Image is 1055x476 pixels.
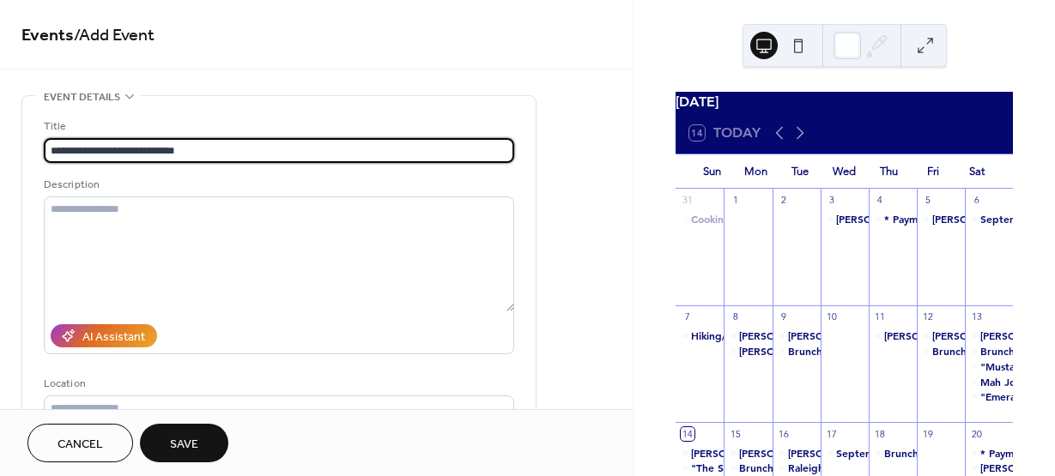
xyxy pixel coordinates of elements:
button: AI Assistant [51,324,157,347]
div: 2 [778,194,791,207]
div: 31 [681,194,694,207]
div: Hiking/Walking Group Outing [691,328,837,343]
div: Brunch Bunch Gathering - Hosted by Debra Ann Johnson [773,344,821,359]
div: [DATE] [676,92,1013,112]
div: Description [44,176,511,194]
div: Hiking/Walking Group Outing [676,328,724,343]
div: Claudya Muller - Happy Birthday! [676,446,724,461]
div: [PERSON_NAME]- Happy Birthday! [836,212,1007,226]
div: Fri [911,154,955,189]
div: Betty McCarthy- Happy Birthday! [821,212,869,226]
div: Sat [955,154,999,189]
div: Brunch Bunch Gathering - Hosted by Amy Harder [869,446,917,461]
div: Brunch Bunch Gathering - Hosted by Nel Edwards [965,344,1013,359]
div: [PERSON_NAME] Gathering [739,344,876,359]
div: Julie Eddy - Happy Birthday! [724,446,772,461]
div: Mon [734,154,779,189]
div: [PERSON_NAME] Book Club - September Gathering [788,446,1043,461]
div: "The Sound of Music" 60th Anniversary Classic Showing [691,461,963,475]
div: 8 [729,310,742,323]
div: 12 [922,310,935,323]
div: 4 [874,194,887,207]
div: Location [44,375,511,393]
span: / Add Event [74,19,155,52]
div: [PERSON_NAME] - Happy Birthday! [739,446,913,461]
div: 15 [729,427,742,440]
div: Brunch Bunch Gathering - Hosted by [PERSON_NAME] [739,461,1008,475]
div: Raleigh Book Club - September Gathering [788,461,995,475]
div: "Mustangs" Supper Club [965,359,1013,374]
div: Raleigh Book Club - September Gathering [773,461,821,475]
div: [PERSON_NAME] - Happy Birthday! [691,446,865,461]
div: Lori Richards - Happy Birthday! [917,212,965,226]
div: Angela Zaro- Happy Birtrhday! [965,328,1013,343]
button: Cancel [27,424,133,462]
div: September Group Luncheon and Members Birthdays # 2 [821,446,869,461]
div: Cooking Class # 2 - "English Tea Party" [676,212,724,226]
div: September Group Luncheon and Members Birthdays # 1 [965,212,1013,226]
div: * Payment Due By Today: Raleigh Downtown Trolley Tour (On September 21st) [869,212,917,226]
div: 19 [922,427,935,440]
button: Save [140,424,228,462]
div: Tue [778,154,822,189]
a: Events [21,19,74,52]
div: 3 [826,194,839,207]
div: Pam Collins- Happy Birthday! [773,328,821,343]
div: Cooking Class # 2 - "English Tea Party" [691,212,879,226]
div: 10 [826,310,839,323]
div: "The Sound of Music" 60th Anniversary Classic Showing [676,461,724,475]
div: 17 [826,427,839,440]
div: 16 [778,427,791,440]
div: 7 [681,310,694,323]
div: Ann Burke - Happy Birthday! [869,328,917,343]
div: Brunch Bunch Gathering - Hosted by Pat Engelke [724,461,772,475]
div: 1 [729,194,742,207]
div: Cary Bunco Gathering [724,344,772,359]
div: "Emerald Gourmets" Supper Club [965,389,1013,404]
div: Wed [822,154,867,189]
div: Title [44,117,511,136]
div: * Payment Due By Today: "Group Dance Lesson" (On October 1st) [965,446,1013,461]
div: Cary Book Club - September Gathering [773,446,821,461]
div: 20 [970,427,983,440]
span: Save [170,436,198,454]
div: Mah Jongg Gathering [965,375,1013,389]
div: Sun [689,154,734,189]
div: Suzanne Stephens- Happy Birthday! [724,328,772,343]
div: [PERSON_NAME]- Happy Birthday! [788,328,959,343]
div: Kathy Foote- Happy Birthday! [917,328,965,343]
div: Thu [866,154,911,189]
div: 18 [874,427,887,440]
div: AI Assistant [82,328,145,346]
span: Cancel [58,436,103,454]
div: Brunch Bunch Gathering - Hosted by Claudia Fenoglio [917,344,965,359]
div: 14 [681,427,694,440]
span: Event details [44,88,120,106]
div: Paula Nunley - Happy Birthday! [965,461,1013,475]
div: [PERSON_NAME]- Happy Birthday! [739,328,910,343]
div: 6 [970,194,983,207]
div: 9 [778,310,791,323]
div: 11 [874,310,887,323]
div: 13 [970,310,983,323]
div: 5 [922,194,935,207]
